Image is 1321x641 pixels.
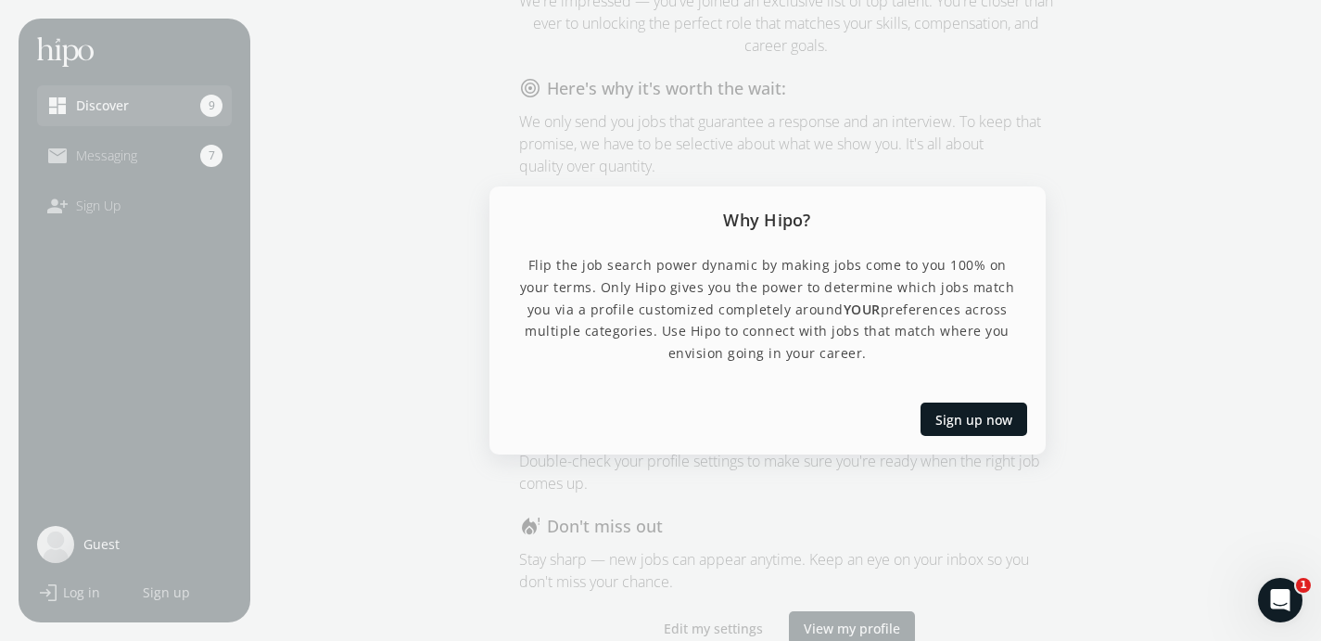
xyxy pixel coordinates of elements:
span: 1 [1296,578,1311,593]
iframe: Intercom live chat [1258,578,1302,622]
button: Sign up now [921,403,1027,436]
span: Sign up now [935,409,1012,429]
h2: Why Hipo? [489,186,1046,253]
span: YOUR [844,301,881,318]
p: Flip the job search power dynamic by making jobs come to you 100% on your terms. Only Hipo gives ... [512,254,1023,365]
